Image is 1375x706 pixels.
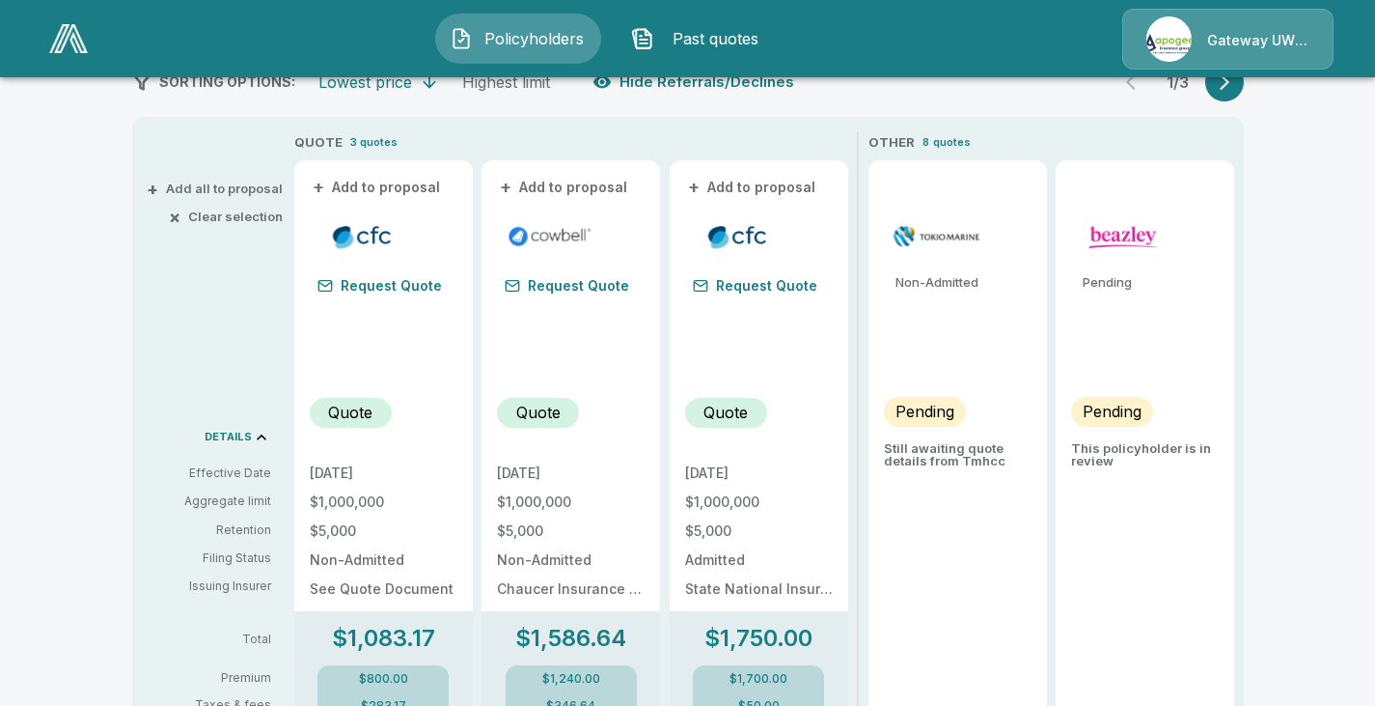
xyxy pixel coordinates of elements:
p: quotes [933,134,971,151]
p: OTHER [868,133,915,153]
p: Non-Admitted [895,276,1031,289]
img: AA Logo [49,24,88,53]
p: Quote [516,401,561,424]
p: 1 / 3 [1159,74,1197,90]
button: ×Clear selection [173,211,283,223]
p: Aggregate limit [148,493,271,510]
p: Non-Admitted [310,553,457,567]
p: $1,700.00 [729,673,787,685]
span: × [169,211,180,223]
p: [DATE] [497,466,645,480]
div: Lowest price [318,72,412,92]
span: Policyholders [481,27,587,50]
img: cfccyberadmitted [693,222,783,251]
button: +Add to proposal [685,177,820,198]
span: + [500,181,511,194]
div: Highest limit [462,72,550,92]
p: QUOTE [294,133,343,153]
span: + [147,183,158,195]
button: Past quotes IconPast quotes [617,14,783,64]
p: $1,000,000 [497,495,645,509]
p: $1,750.00 [704,627,812,650]
p: See Quote Document [310,582,457,596]
p: DETAILS [205,432,252,442]
img: beazleycyber [1079,222,1169,251]
button: Hide Referrals/Declines [589,64,802,100]
p: This policyholder is in review [1071,442,1219,467]
span: + [313,181,324,194]
p: 3 quotes [350,134,398,151]
p: Quote [328,401,372,424]
button: Policyholders IconPolicyholders [435,14,601,64]
p: $1,000,000 [310,495,457,509]
p: $1,000,000 [685,495,833,509]
p: Non-Admitted [497,553,645,567]
p: Total [148,634,287,645]
p: Premium [148,672,287,684]
p: $1,586.64 [515,627,626,650]
span: Past quotes [662,27,768,50]
p: [DATE] [310,466,457,480]
button: Request Quote [685,272,825,299]
p: Still awaiting quote details from Tmhcc [884,442,1031,467]
p: Effective Date [148,465,271,482]
img: tmhcccyber [892,222,981,251]
p: Filing Status [148,550,271,567]
p: $5,000 [685,524,833,538]
img: cfccyber [317,222,407,251]
p: Admitted [685,553,833,567]
p: Pending [1083,276,1219,289]
p: Pending [895,400,954,423]
p: $800.00 [359,673,408,685]
span: SORTING OPTIONS: [159,73,295,90]
p: Quote [703,401,748,424]
span: + [688,181,700,194]
img: Policyholders Icon [450,27,473,50]
button: Request Quote [310,272,450,299]
p: Pending [1083,400,1141,423]
img: Past quotes Icon [631,27,654,50]
p: 8 [922,134,929,151]
button: +Add all to proposal [151,183,283,195]
p: $1,240.00 [542,673,600,685]
p: [DATE] [685,466,833,480]
button: +Add to proposal [310,177,445,198]
p: Chaucer Insurance Company DAC | NAIC# AA-1780116 [497,582,645,596]
p: $1,083.17 [332,627,435,650]
button: Request Quote [497,272,637,299]
p: State National Insurance Company Inc. [685,582,833,596]
p: Issuing Insurer [148,578,271,595]
p: Retention [148,522,271,539]
img: cowbellp250 [505,222,594,251]
button: +Add to proposal [497,177,632,198]
p: $5,000 [310,524,457,538]
p: $5,000 [497,524,645,538]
